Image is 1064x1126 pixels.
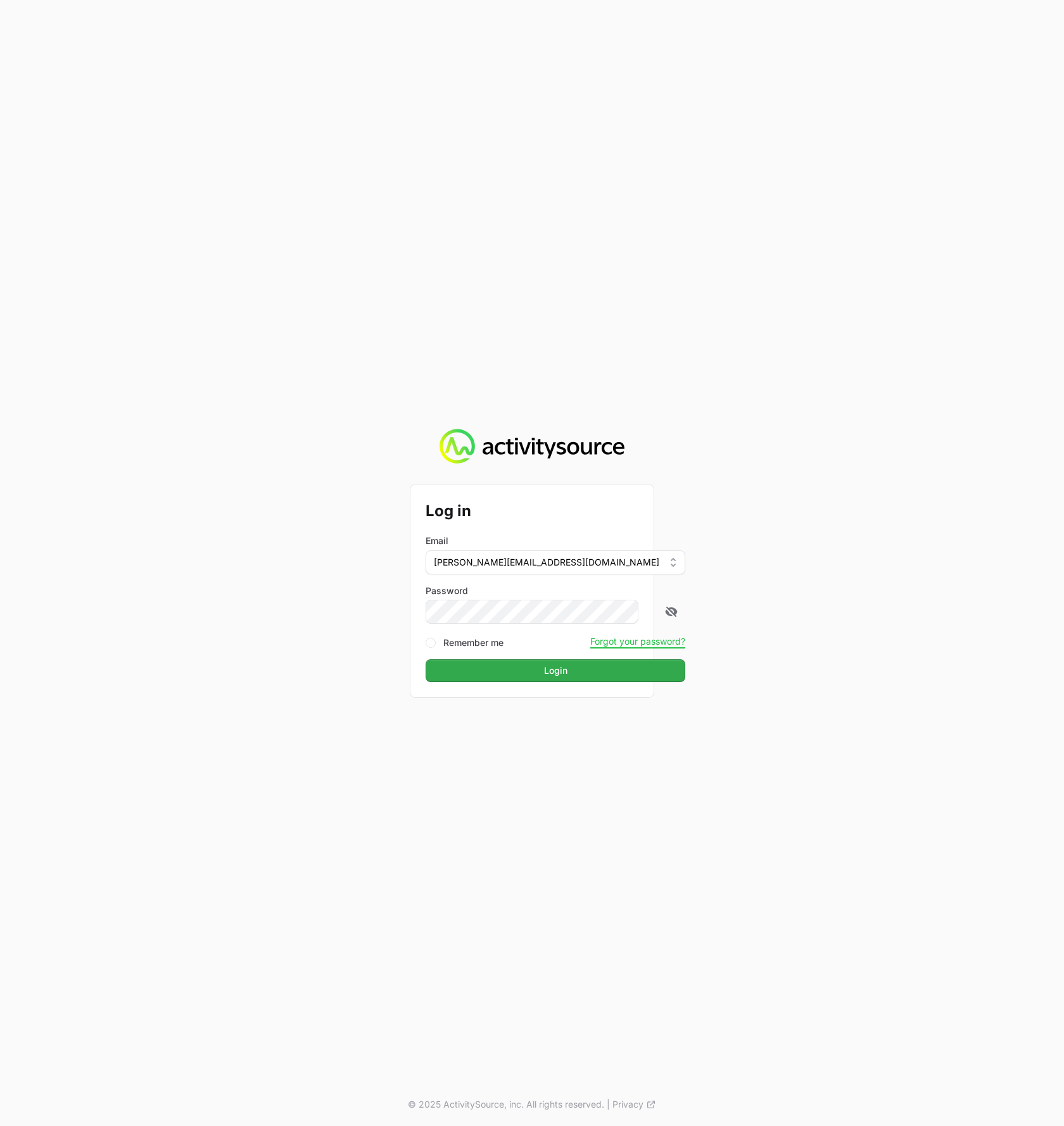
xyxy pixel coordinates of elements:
[426,585,685,597] label: Password
[590,636,685,647] button: Forgot your password?
[612,1098,656,1111] a: Privacy
[408,1098,604,1111] p: © 2025 ActivitySource, inc. All rights reserved.
[434,556,659,569] span: [PERSON_NAME][EMAIL_ADDRESS][DOMAIN_NAME]
[426,500,685,522] h2: Log in
[426,659,685,682] button: Login
[607,1098,610,1111] span: |
[443,636,503,649] label: Remember me
[426,535,448,547] label: Email
[544,663,567,678] span: Login
[426,550,685,574] button: [PERSON_NAME][EMAIL_ADDRESS][DOMAIN_NAME]
[440,429,624,464] img: Activity Source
